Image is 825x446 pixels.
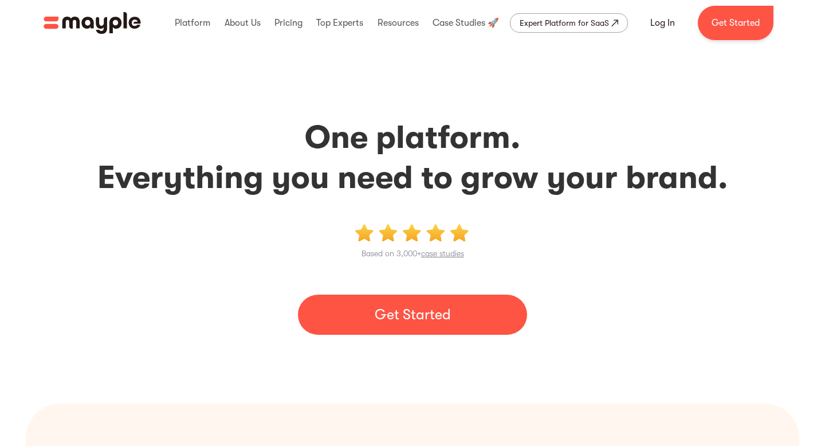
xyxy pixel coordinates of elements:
[298,295,527,335] a: Get Started
[520,16,609,30] div: Expert Platform for SaaS
[272,5,305,41] div: Pricing
[222,5,264,41] div: About Us
[29,118,796,198] h2: One platform. Everything you need to grow your brand.
[698,6,773,40] a: Get Started
[362,247,464,260] p: Based on 3,000+
[375,5,422,41] div: Resources
[44,12,141,34] img: Mayple logo
[637,9,689,37] a: Log In
[510,13,628,33] a: Expert Platform for SaaS
[313,5,366,41] div: Top Experts
[421,249,464,258] a: case studies
[44,12,141,34] a: home
[172,5,213,41] div: Platform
